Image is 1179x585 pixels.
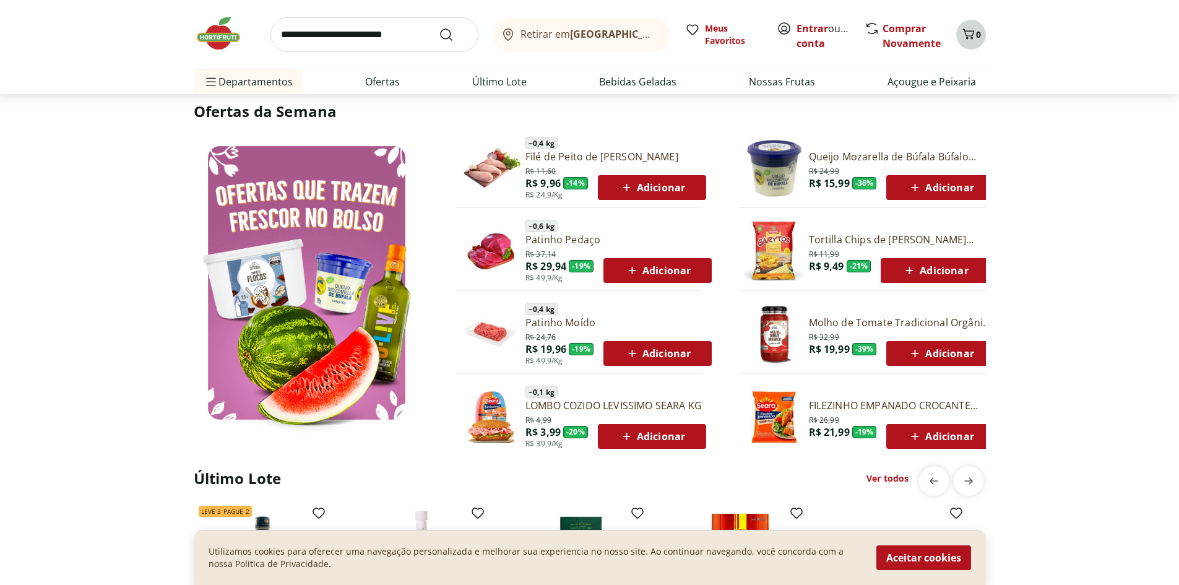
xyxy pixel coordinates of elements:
[886,341,995,366] button: Adicionar
[525,413,551,425] span: R$ 4,99
[525,259,566,273] span: R$ 29,94
[745,222,804,281] img: Tortilla Chips de Milho Garytos Sequoia 120g
[603,258,712,283] button: Adicionar
[887,74,976,89] a: Açougue e Peixaria
[598,424,706,449] button: Adicionar
[883,22,941,50] a: Comprar Novamente
[749,74,815,89] a: Nossas Frutas
[525,176,561,190] span: R$ 9,96
[809,342,850,356] span: R$ 19,99
[809,399,995,412] a: FILEZINHO EMPANADO CROCANTE SEARA 400G
[866,472,909,485] a: Ver todos
[461,139,520,198] img: Filé de Peito de Frango Resfriado
[525,233,712,246] a: Patinho Pedaço
[809,233,990,246] a: Tortilla Chips de [PERSON_NAME] 120g
[852,343,877,355] span: - 39 %
[570,27,779,41] b: [GEOGRAPHIC_DATA]/[GEOGRAPHIC_DATA]
[194,469,282,488] h2: Último Lote
[525,247,556,259] span: R$ 37,14
[797,22,828,35] a: Entrar
[809,259,844,273] span: R$ 9,49
[525,342,566,356] span: R$ 19,96
[525,164,556,176] span: R$ 11,60
[976,28,981,40] span: 0
[956,20,986,50] button: Carrinho
[204,67,218,97] button: Menu
[809,316,995,329] a: Molho de Tomate Tradicional Orgânico Natural Da Terra 330g
[907,429,974,444] span: Adicionar
[461,305,520,364] img: Patinho Moído
[563,426,588,438] span: - 20 %
[705,22,762,47] span: Meus Favoritos
[624,263,691,278] span: Adicionar
[902,263,968,278] span: Adicionar
[745,388,804,447] img: Filezinho Empanado Crocante Seara 400g
[809,330,839,342] span: R$ 32,99
[194,101,986,122] h2: Ofertas da Semana
[525,425,561,439] span: R$ 3,99
[603,341,712,366] button: Adicionar
[745,305,804,364] img: Molho de Tomate Tradicional Orgânico Natural da Terra 330g
[563,177,588,189] span: - 14 %
[525,399,706,412] a: LOMBO COZIDO LEVISSIMO SEARA KG
[525,150,706,163] a: Filé de Peito de [PERSON_NAME]
[199,506,252,517] span: Leve 3 Pague 2
[809,164,839,176] span: R$ 24,99
[809,176,850,190] span: R$ 15,99
[493,17,670,52] button: Retirar em[GEOGRAPHIC_DATA]/[GEOGRAPHIC_DATA]
[886,424,995,449] button: Adicionar
[525,330,556,342] span: R$ 24,76
[745,139,804,198] img: Queijo Mozarella de Búfala Búfalo Dourado 150g
[525,220,558,232] span: ~ 0,6 kg
[598,175,706,200] button: Adicionar
[525,190,563,200] span: R$ 24,9/Kg
[525,439,563,449] span: R$ 39,9/Kg
[954,466,983,496] button: next
[569,343,594,355] span: - 19 %
[876,545,971,570] button: Aceitar cookies
[569,260,594,272] span: - 19 %
[204,67,293,97] span: Departamentos
[809,247,839,259] span: R$ 11,99
[847,260,871,272] span: - 21 %
[520,28,657,40] span: Retirar em
[525,303,558,315] span: ~ 0,4 kg
[619,180,685,195] span: Adicionar
[881,258,989,283] button: Adicionar
[194,132,420,433] img: Ver todos
[365,74,400,89] a: Ofertas
[209,545,862,570] p: Utilizamos cookies para oferecer uma navegação personalizada e melhorar sua experiencia no nosso ...
[685,22,762,47] a: Meus Favoritos
[852,426,877,438] span: - 19 %
[525,386,558,398] span: ~ 0,1 kg
[907,180,974,195] span: Adicionar
[525,137,558,149] span: ~ 0,4 kg
[525,316,712,329] a: Patinho Moído
[525,356,563,366] span: R$ 49,9/Kg
[472,74,527,89] a: Último Lote
[461,222,520,281] img: Patinho Pedaço
[809,150,995,163] a: Queijo Mozarella de Búfala Búfalo Dourado 150g
[439,27,469,42] button: Submit Search
[809,425,850,439] span: R$ 21,99
[852,177,877,189] span: - 36 %
[797,21,852,51] span: ou
[619,429,685,444] span: Adicionar
[797,22,865,50] a: Criar conta
[809,413,839,425] span: R$ 26,99
[461,388,520,447] img: Lombo Cozido Levíssimo Seara
[270,17,478,52] input: search
[194,15,256,52] img: Hortifruti
[599,74,676,89] a: Bebidas Geladas
[624,346,691,361] span: Adicionar
[525,273,563,283] span: R$ 49,9/Kg
[907,346,974,361] span: Adicionar
[919,466,949,496] button: previous
[886,175,995,200] button: Adicionar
